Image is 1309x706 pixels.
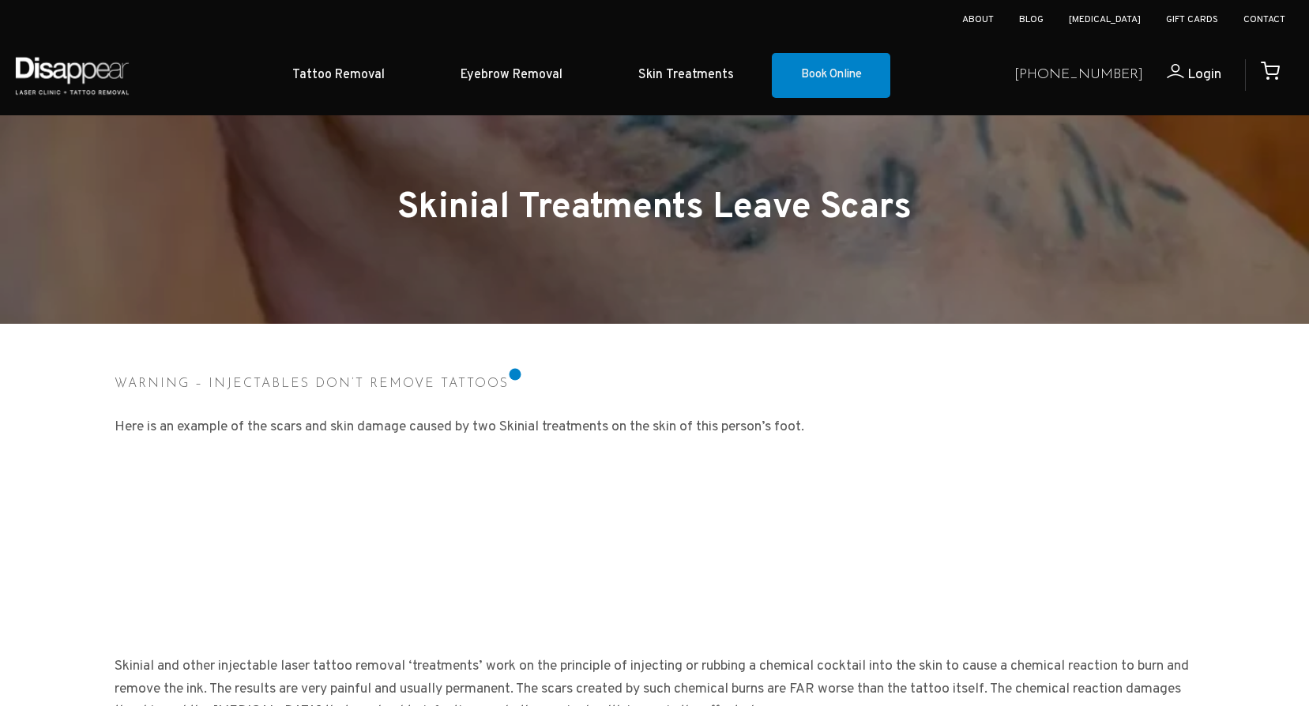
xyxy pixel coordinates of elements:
h1: Skinial Treatments Leave Scars [312,190,998,227]
a: Blog [1019,13,1044,26]
a: Skin Treatments [600,51,772,100]
a: Login [1143,64,1221,87]
h5: WARNING – INJECTABLES DON’T REMOVE TATTOOS [115,374,1195,394]
span: Login [1187,66,1221,84]
a: [MEDICAL_DATA] [1069,13,1141,26]
a: Gift Cards [1166,13,1218,26]
a: Tattoo Removal [254,51,423,100]
img: Disappear - Laser Clinic and Tattoo Removal Services in Sydney, Australia [12,47,132,103]
a: Eyebrow Removal [423,51,600,100]
a: [PHONE_NUMBER] [1014,64,1143,87]
a: Contact [1243,13,1285,26]
a: Book Online [772,53,890,99]
a: About [962,13,994,26]
p: Here is an example of the scars and skin damage caused by two Skinial treatments on the skin of t... [115,393,1195,439]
